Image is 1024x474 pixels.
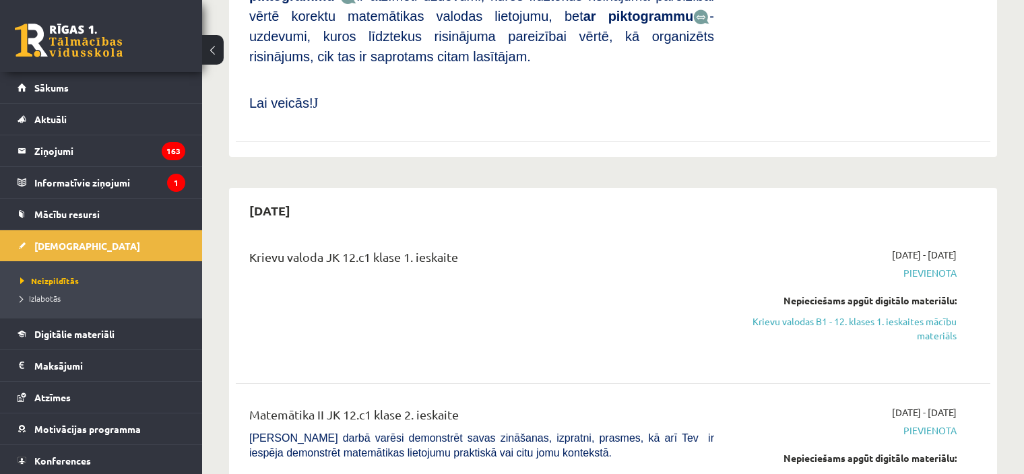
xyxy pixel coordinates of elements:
span: Neizpildītās [20,275,79,286]
span: [DATE] - [DATE] [892,405,957,419]
legend: Informatīvie ziņojumi [34,167,185,198]
span: Sākums [34,81,69,94]
a: Neizpildītās [20,275,189,287]
span: Izlabotās [20,293,61,304]
h2: [DATE] [236,195,304,226]
span: Pievienota [734,424,957,438]
i: 163 [162,142,185,160]
img: wKvN42sLe3LLwAAAABJRU5ErkJggg== [693,9,709,25]
a: Ziņojumi163 [18,135,185,166]
a: Rīgas 1. Tālmācības vidusskola [15,24,123,57]
a: Digitālie materiāli [18,318,185,349]
a: Motivācijas programma [18,413,185,444]
a: Sākums [18,72,185,103]
span: - uzdevumi, kuros līdztekus risinājuma pareizībai vērtē, kā organizēts risinājums, cik tas ir sap... [249,9,714,64]
div: Matemātika II JK 12.c1 klase 2. ieskaite [249,405,714,430]
b: ar piktogrammu [583,9,694,24]
span: Atzīmes [34,391,71,403]
span: Lai veicās! [249,96,313,110]
div: Krievu valoda JK 12.c1 klase 1. ieskaite [249,248,714,273]
legend: Maksājumi [34,350,185,381]
span: Aktuāli [34,113,67,125]
div: Nepieciešams apgūt digitālo materiālu: [734,451,957,465]
a: Mācību resursi [18,199,185,230]
a: [DEMOGRAPHIC_DATA] [18,230,185,261]
a: Atzīmes [18,382,185,413]
div: Nepieciešams apgūt digitālo materiālu: [734,294,957,308]
i: 1 [167,174,185,192]
span: Konferences [34,454,91,467]
legend: Ziņojumi [34,135,185,166]
span: Mācību resursi [34,208,100,220]
span: [PERSON_NAME] darbā varēsi demonstrēt savas zināšanas, izpratni, prasmes, kā arī Tev ir iespēja d... [249,432,714,459]
span: [DATE] - [DATE] [892,248,957,262]
a: Izlabotās [20,292,189,304]
span: [DEMOGRAPHIC_DATA] [34,240,140,252]
a: Maksājumi [18,350,185,381]
span: Motivācijas programma [34,423,141,435]
span: Digitālie materiāli [34,328,115,340]
a: Krievu valodas B1 - 12. klases 1. ieskaites mācību materiāls [734,314,957,343]
span: J [313,96,319,110]
a: Informatīvie ziņojumi1 [18,167,185,198]
span: Pievienota [734,266,957,280]
a: Aktuāli [18,104,185,135]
